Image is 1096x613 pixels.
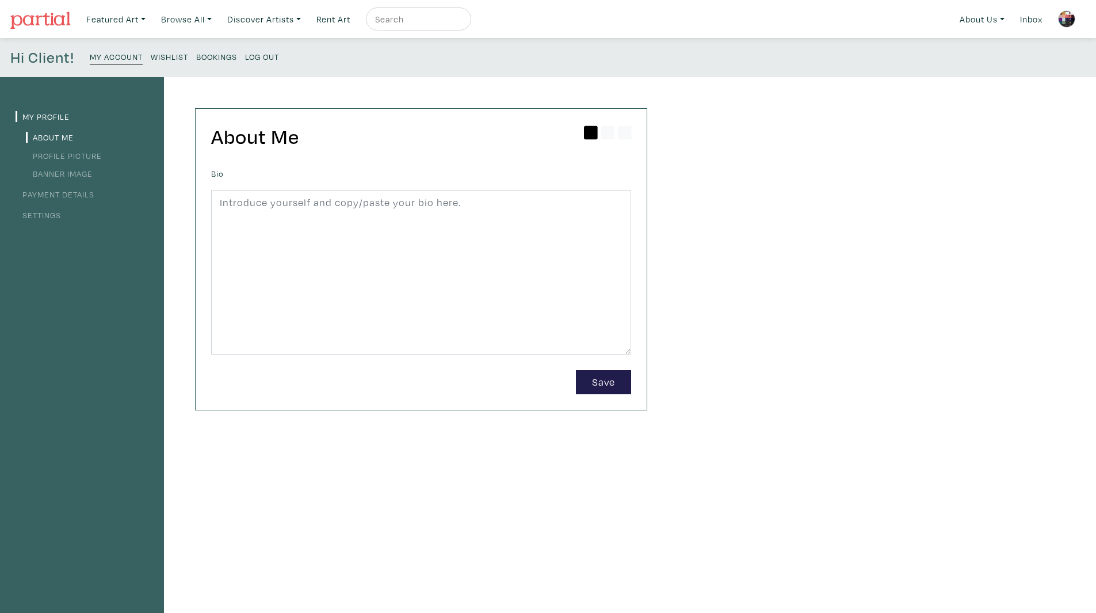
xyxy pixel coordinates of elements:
[151,48,188,64] a: Wishlist
[151,51,188,62] small: Wishlist
[196,51,237,62] small: Bookings
[211,124,631,149] h2: About Me
[26,132,74,143] a: About Me
[1058,10,1075,28] img: phpThumb.php
[196,48,237,64] a: Bookings
[954,7,1010,31] a: About Us
[1015,7,1048,31] a: Inbox
[81,7,151,31] a: Featured Art
[211,167,224,180] label: Bio
[222,7,306,31] a: Discover Artists
[245,48,279,64] a: Log Out
[576,370,631,395] button: Save
[10,48,74,67] h4: Hi Client!
[311,7,356,31] a: Rent Art
[16,210,61,220] a: Settings
[90,51,143,62] small: My Account
[26,150,102,161] a: Profile Picture
[156,7,217,31] a: Browse All
[90,48,143,64] a: My Account
[245,51,279,62] small: Log Out
[26,168,93,179] a: Banner Image
[16,111,70,122] a: My Profile
[16,189,94,200] a: Payment Details
[374,12,460,26] input: Search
